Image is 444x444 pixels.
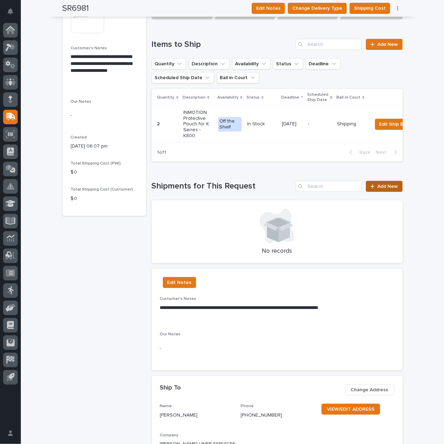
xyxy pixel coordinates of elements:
h1: Shipments for This Request [152,181,293,191]
p: Description [183,94,206,101]
span: Edit Notes [167,278,192,287]
button: Quantity [152,58,186,69]
button: Availability [232,58,270,69]
p: Ball in Court [337,94,361,101]
button: Ball in Court [217,72,259,83]
span: VIEW/EDIT ADDRESS [327,407,375,412]
button: Edit Ship By [375,119,411,130]
p: Shipping [337,121,367,127]
tr: 22 INMOTION Protective Pouch for K Series - K800Off the ShelfIn Stock[DATE]-ShippingEdit Ship By [152,106,422,142]
p: INMOTION Protective Pouch for K Series - K800 [183,110,212,139]
p: Status [246,94,260,101]
span: Add New [378,184,398,189]
span: Edit Notes [256,4,280,12]
span: Shipping Cost [354,4,386,12]
span: Add New [378,42,398,47]
p: 1 of 1 [152,144,172,161]
span: Our Notes [71,100,92,104]
span: Change Delivery Type [292,4,342,12]
p: $ 0 [71,169,138,176]
span: Our Notes [160,332,181,336]
p: Deadline [281,94,299,101]
p: 2 [157,120,161,127]
button: Edit Notes [163,277,196,288]
p: In Stock [247,121,276,127]
div: Off the Shelf [218,117,242,132]
button: Deadline [306,58,341,69]
button: Change Address [345,384,394,395]
span: Customer's Notes [160,297,196,301]
span: Total Shipping Cost (Customer) [71,187,133,192]
span: Phone [241,404,254,408]
a: VIEW/EDIT ADDRESS [321,404,380,415]
input: Search [296,181,362,192]
span: Total Shipping Cost (PWI) [71,161,121,166]
button: Notifications [3,4,18,19]
span: Name [160,404,172,408]
span: Next [376,149,391,156]
p: $ 0 [71,195,138,202]
span: Company [160,433,179,437]
button: Back [344,149,373,156]
a: Add New [366,181,402,192]
h1: Items to Ship [152,40,293,50]
button: Scheduled Ship Date [152,72,214,83]
p: No records [160,248,394,255]
p: - [308,121,332,127]
p: [DATE] [282,121,302,127]
p: - [160,345,394,352]
h2: SR6981 [62,3,89,14]
p: [PHONE_NUMBER] [241,412,282,419]
div: Notifications [9,8,18,19]
p: - [71,112,138,119]
button: Change Delivery Type [288,3,347,14]
span: Created [71,135,87,140]
span: Edit Ship By [379,120,406,128]
p: [PERSON_NAME] [160,412,198,419]
input: Search [296,39,362,50]
span: Back [355,149,370,156]
button: Edit Notes [252,3,285,14]
a: Add New [366,39,402,50]
button: Shipping Cost [350,3,390,14]
button: Description [189,58,229,69]
button: Status [273,58,303,69]
span: Customer's Notes [71,46,107,50]
h2: Ship To [160,384,181,392]
p: Availability [217,94,238,101]
p: [DATE] 06:07 pm [71,143,138,150]
p: Scheduled Ship Date [307,91,328,104]
p: Quantity [157,94,175,101]
button: Next [373,149,403,156]
span: Change Address [351,386,388,394]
